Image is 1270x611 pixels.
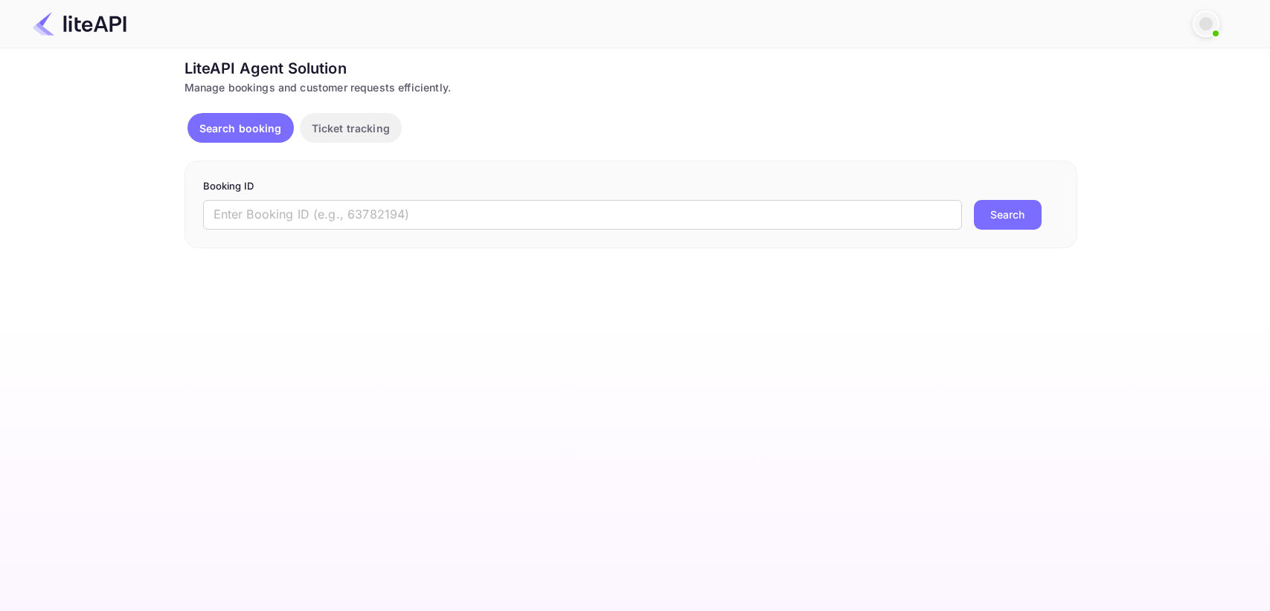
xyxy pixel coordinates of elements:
img: LiteAPI Logo [33,12,126,36]
div: LiteAPI Agent Solution [185,57,1077,80]
input: Enter Booking ID (e.g., 63782194) [203,200,962,230]
p: Booking ID [203,179,1059,194]
div: Manage bookings and customer requests efficiently. [185,80,1077,95]
button: Search [974,200,1042,230]
p: Search booking [199,120,282,136]
p: Ticket tracking [312,120,390,136]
